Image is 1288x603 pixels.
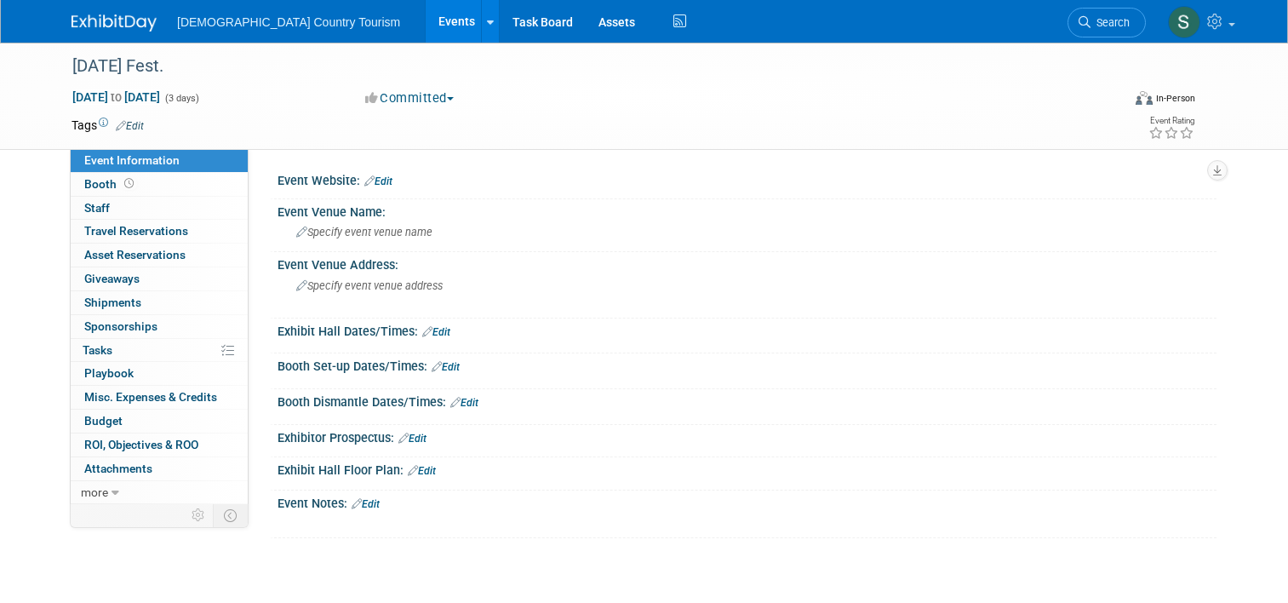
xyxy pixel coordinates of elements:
[108,90,124,104] span: to
[84,177,137,191] span: Booth
[71,339,248,362] a: Tasks
[71,386,248,409] a: Misc. Expenses & Credits
[163,93,199,104] span: (3 days)
[364,175,392,187] a: Edit
[278,425,1216,447] div: Exhibitor Prospectus:
[84,414,123,428] span: Budget
[84,462,152,475] span: Attachments
[278,319,1216,341] div: Exhibit Hall Dates/Times:
[1168,6,1200,38] img: Steve Vannier
[84,224,188,238] span: Travel Reservations
[72,117,144,134] td: Tags
[177,15,400,29] span: [DEMOGRAPHIC_DATA] Country Tourism
[84,366,134,380] span: Playbook
[432,361,460,373] a: Edit
[84,296,141,309] span: Shipments
[71,267,248,290] a: Giveaways
[71,291,248,314] a: Shipments
[296,226,432,238] span: Specify event venue name
[71,410,248,433] a: Budget
[71,481,248,504] a: more
[66,51,1100,82] div: [DATE] Fest.
[422,326,450,338] a: Edit
[1068,8,1146,37] a: Search
[71,434,248,457] a: ROI, Objectives & ROO
[278,353,1216,376] div: Booth Set-up Dates/Times:
[71,220,248,243] a: Travel Reservations
[72,89,161,105] span: [DATE] [DATE]
[1136,91,1153,105] img: Format-Inperson.png
[71,457,248,480] a: Attachments
[84,248,186,261] span: Asset Reservations
[71,197,248,220] a: Staff
[278,168,1216,190] div: Event Website:
[81,485,108,499] span: more
[84,272,140,285] span: Giveaways
[278,389,1216,411] div: Booth Dismantle Dates/Times:
[278,252,1216,273] div: Event Venue Address:
[359,89,461,107] button: Committed
[72,14,157,32] img: ExhibitDay
[84,390,217,404] span: Misc. Expenses & Credits
[84,153,180,167] span: Event Information
[84,319,157,333] span: Sponsorships
[84,201,110,215] span: Staff
[408,465,436,477] a: Edit
[214,504,249,526] td: Toggle Event Tabs
[278,457,1216,480] div: Exhibit Hall Floor Plan:
[71,149,248,172] a: Event Information
[84,438,198,451] span: ROI, Objectives & ROO
[71,173,248,196] a: Booth
[1148,117,1194,125] div: Event Rating
[278,199,1216,221] div: Event Venue Name:
[116,120,144,132] a: Edit
[352,498,380,510] a: Edit
[83,343,112,357] span: Tasks
[398,433,426,445] a: Edit
[1155,92,1195,105] div: In-Person
[71,362,248,385] a: Playbook
[121,177,137,190] span: Booth not reserved yet
[1029,89,1195,114] div: Event Format
[450,397,478,409] a: Edit
[184,504,214,526] td: Personalize Event Tab Strip
[71,315,248,338] a: Sponsorships
[1091,16,1130,29] span: Search
[278,491,1216,513] div: Event Notes:
[296,279,443,292] span: Specify event venue address
[71,244,248,267] a: Asset Reservations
